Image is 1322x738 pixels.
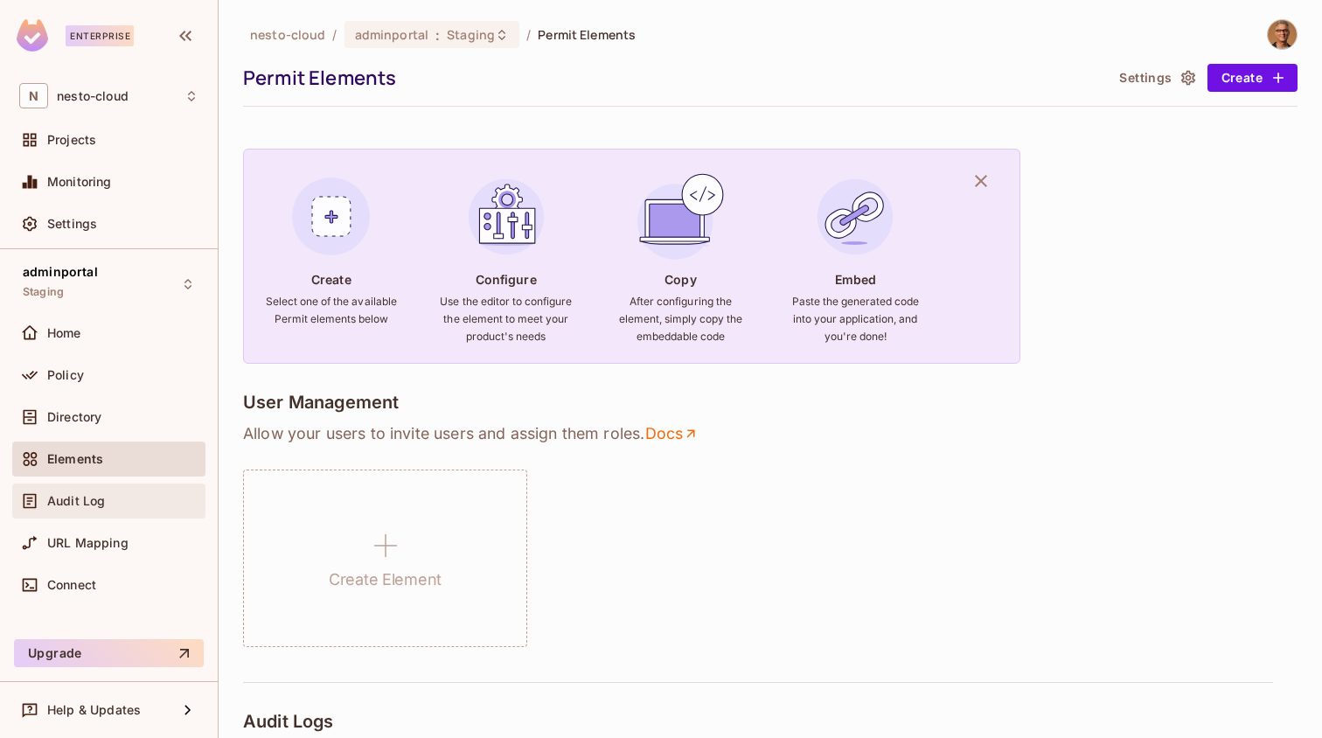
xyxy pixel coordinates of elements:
[435,28,441,42] span: :
[633,170,727,264] img: Copy Element
[23,285,64,299] span: Staging
[47,494,105,508] span: Audit Log
[789,293,922,345] h6: Paste the generated code into your application, and you're done!
[332,26,337,43] li: /
[265,293,398,328] h6: Select one of the available Permit elements below
[57,89,129,103] span: Workspace: nesto-cloud
[644,423,699,444] a: Docs
[47,536,129,550] span: URL Mapping
[47,703,141,717] span: Help & Updates
[284,170,379,264] img: Create Element
[17,19,48,52] img: SReyMgAAAABJRU5ErkJggg==
[614,293,747,345] h6: After configuring the element, simply copy the embeddable code
[243,711,334,732] h4: Audit Logs
[440,293,573,345] h6: Use the editor to configure the element to meet your product's needs
[47,133,96,147] span: Projects
[243,65,1103,91] div: Permit Elements
[664,271,696,288] h4: Copy
[47,175,112,189] span: Monitoring
[14,639,204,667] button: Upgrade
[808,170,902,264] img: Embed Element
[329,567,442,593] h1: Create Element
[47,410,101,424] span: Directory
[1112,64,1200,92] button: Settings
[835,271,877,288] h4: Embed
[243,423,1298,444] p: Allow your users to invite users and assign them roles .
[47,368,84,382] span: Policy
[447,26,495,43] span: Staging
[47,578,96,592] span: Connect
[538,26,636,43] span: Permit Elements
[476,271,537,288] h4: Configure
[250,26,325,43] span: the active workspace
[47,326,81,340] span: Home
[23,265,98,279] span: adminportal
[355,26,428,43] span: adminportal
[47,452,103,466] span: Elements
[1268,20,1297,49] img: Karim Benabdallah
[47,217,97,231] span: Settings
[311,271,351,288] h4: Create
[1207,64,1298,92] button: Create
[66,25,134,46] div: Enterprise
[526,26,531,43] li: /
[19,83,48,108] span: N
[459,170,553,264] img: Configure Element
[243,392,399,413] h4: User Management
